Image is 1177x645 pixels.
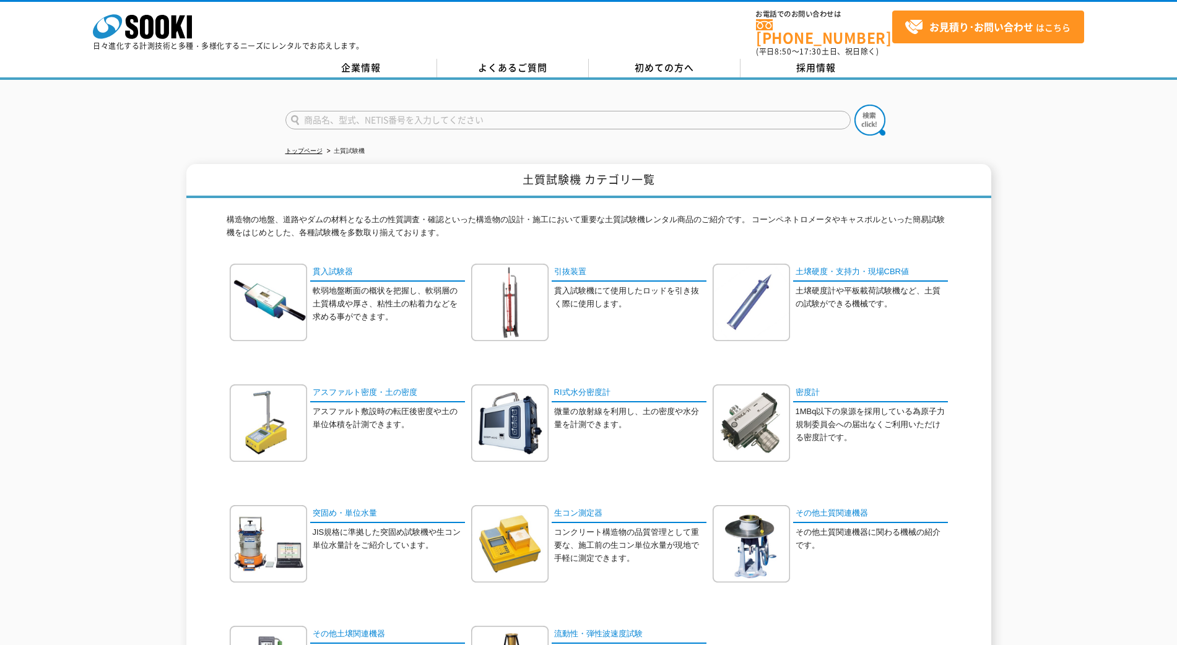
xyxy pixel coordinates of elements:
[713,505,790,582] img: その他土質関連機器
[324,145,365,158] li: 土質試験機
[635,61,694,74] span: 初めての方へ
[796,405,948,444] p: 1MBq以下の泉源を採用している為原子力規制委員会への届出なくご利用いただける密度計です。
[285,147,323,154] a: トップページ
[230,505,307,582] img: 突固め・単位水量
[892,11,1084,43] a: お見積り･お問い合わせはこちら
[793,505,948,523] a: その他土質関連機器
[552,264,706,282] a: 引抜装置
[310,264,465,282] a: 貫入試験器
[230,384,307,462] img: アスファルト密度・土の密度
[227,214,951,246] p: 構造物の地盤、道路やダムの材料となる土の性質調査・確認といった構造物の設計・施工において重要な土質試験機レンタル商品のご紹介です。 コーンペネトロメータやキャスポルといった簡易試験機をはじめとし...
[310,384,465,402] a: アスファルト密度・土の密度
[313,405,465,431] p: アスファルト敷設時の転圧後密度や土の単位体積を計測できます。
[230,264,307,341] img: 貫入試験器
[756,46,879,57] span: (平日 ～ 土日、祝日除く)
[310,505,465,523] a: 突固め・単位水量
[793,264,948,282] a: 土壌硬度・支持力・現場CBR値
[796,285,948,311] p: 土壌硬度計や平板載荷試験機など、土質の試験ができる機械です。
[799,46,822,57] span: 17:30
[554,405,706,431] p: 微量の放射線を利用し、土の密度や水分量を計測できます。
[552,626,706,644] a: 流動性・弾性波速度試験
[796,526,948,552] p: その他土質関連機器に関わる機械の紹介です。
[437,59,589,77] a: よくあるご質問
[554,285,706,311] p: 貫入試験機にて使用したロッドを引き抜く際に使用します。
[775,46,792,57] span: 8:50
[589,59,741,77] a: 初めての方へ
[552,505,706,523] a: 生コン測定器
[756,19,892,45] a: [PHONE_NUMBER]
[471,505,549,582] img: 生コン測定器
[854,105,885,136] img: btn_search.png
[313,526,465,552] p: JIS規格に準拠した突固め試験機や生コン単位水量計をご紹介しています。
[285,59,437,77] a: 企業情報
[929,19,1033,34] strong: お見積り･お問い合わせ
[905,18,1071,37] span: はこちら
[186,164,991,198] h1: 土質試験機 カテゴリ一覧
[713,384,790,462] img: 密度計
[471,384,549,462] img: RI式水分密度計
[552,384,706,402] a: RI式水分密度計
[741,59,892,77] a: 採用情報
[554,526,706,565] p: コンクリート構造物の品質管理として重要な、施工前の生コン単位水量が現地で手軽に測定できます。
[285,111,851,129] input: 商品名、型式、NETIS番号を入力してください
[313,285,465,323] p: 軟弱地盤断面の概状を把握し、軟弱層の土質構成や厚さ、粘性土の粘着力などを求める事ができます。
[93,42,364,50] p: 日々進化する計測技術と多種・多様化するニーズにレンタルでお応えします。
[756,11,892,18] span: お電話でのお問い合わせは
[310,626,465,644] a: その他土壌関連機器
[713,264,790,341] img: 土壌硬度・支持力・現場CBR値
[793,384,948,402] a: 密度計
[471,264,549,341] img: 引抜装置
